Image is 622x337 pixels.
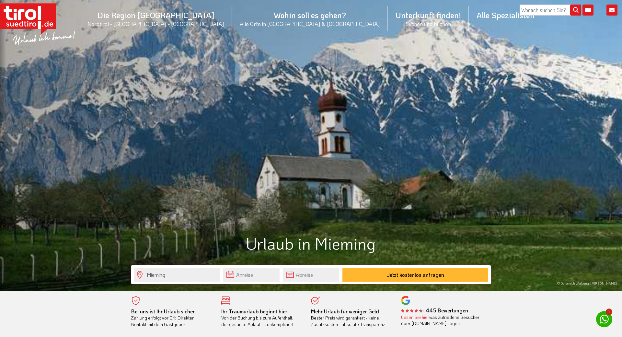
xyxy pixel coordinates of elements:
h1: Urlaub in Mieming [131,234,491,252]
b: - 445 Bewertungen [401,307,468,314]
small: Nordtirol - [GEOGRAPHIC_DATA] - [GEOGRAPHIC_DATA] [87,20,224,27]
div: was zufriedene Besucher über [DOMAIN_NAME] sagen [401,314,481,327]
a: Lesen Sie hier [401,314,429,320]
a: Wohin soll es gehen?Alle Orte in [GEOGRAPHIC_DATA] & [GEOGRAPHIC_DATA] [232,3,388,34]
a: Die Region [GEOGRAPHIC_DATA]Nordtirol - [GEOGRAPHIC_DATA] - [GEOGRAPHIC_DATA] [80,3,232,34]
b: Bei uns ist Ihr Urlaub sicher [131,308,195,315]
input: Abreise [283,268,339,282]
a: 1 [596,311,612,327]
div: Zahlung erfolgt vor Ort. Direkter Kontakt mit dem Gastgeber [131,308,212,328]
input: Wonach suchen Sie? [520,5,581,16]
b: Mehr Urlaub für weniger Geld [311,308,379,315]
i: Karte öffnen [582,5,593,16]
div: Von der Buchung bis zum Aufenthalt, der gesamte Ablauf ist unkompliziert [221,308,302,328]
div: Bester Preis wird garantiert - keine Zusatzkosten - absolute Transparenz [311,308,391,328]
a: Alle Spezialisten [469,3,542,27]
button: Jetzt kostenlos anfragen [342,268,488,282]
small: Suchen und buchen [396,20,461,27]
span: 1 [606,309,612,315]
input: Anreise [223,268,280,282]
small: Alle Orte in [GEOGRAPHIC_DATA] & [GEOGRAPHIC_DATA] [240,20,380,27]
a: Unterkunft finden!Suchen und buchen [388,3,469,34]
i: Kontakt [606,5,617,16]
b: Ihr Traumurlaub beginnt hier! [221,308,289,315]
input: Wo soll's hingehen? [134,268,220,282]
